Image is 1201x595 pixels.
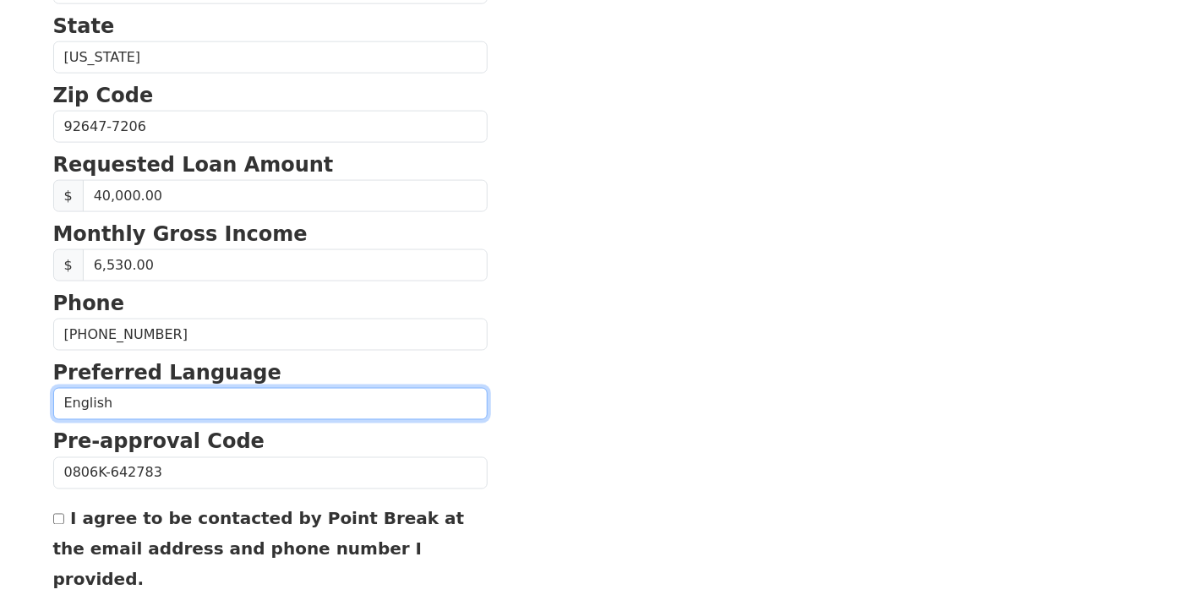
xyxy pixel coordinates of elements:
[53,509,465,590] label: I agree to be contacted by Point Break at the email address and phone number I provided.
[83,180,488,212] input: Requested Loan Amount
[53,14,115,38] strong: State
[53,361,281,385] strong: Preferred Language
[53,249,84,281] span: $
[53,457,488,489] input: Pre-approval Code
[53,430,265,454] strong: Pre-approval Code
[53,111,488,143] input: Zip Code
[53,219,488,249] p: Monthly Gross Income
[53,153,334,177] strong: Requested Loan Amount
[53,292,125,315] strong: Phone
[53,319,488,351] input: Phone
[53,84,154,107] strong: Zip Code
[53,180,84,212] span: $
[83,249,488,281] input: 0.00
